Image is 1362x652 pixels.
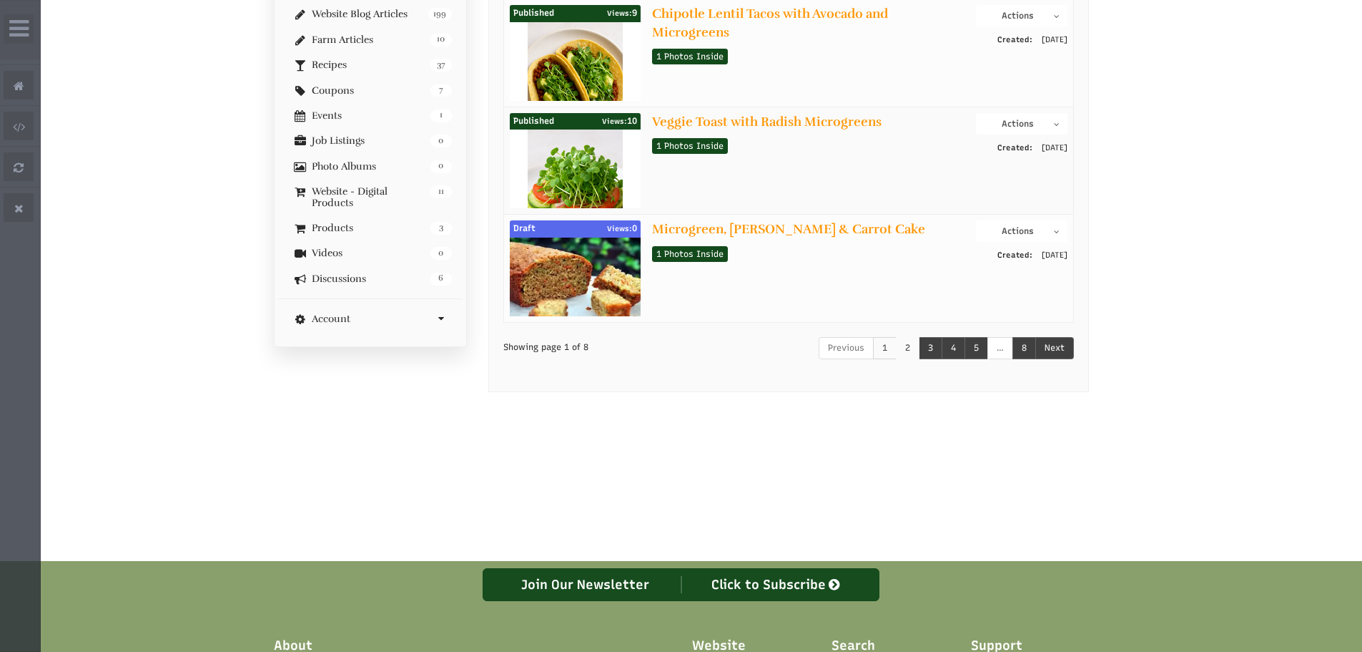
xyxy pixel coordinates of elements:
[9,17,29,40] i: Wide Admin Panel
[510,238,641,343] img: e69cac971f3a70f8020b50dd06552182
[430,185,452,198] span: 11
[652,221,925,237] a: Microgreen, [PERSON_NAME] & Carrot Cake
[289,223,452,233] a: 3 Products
[289,273,452,284] a: 6 Discussions
[430,273,452,286] span: 6
[430,84,452,97] span: 7
[919,337,942,359] a: 3
[607,6,637,21] span: 9
[896,337,919,359] a: 2
[607,224,632,233] span: Views:
[602,117,627,126] span: Views:
[289,9,452,19] a: 199 Website Blog Articles
[510,5,641,22] div: Published
[510,220,641,238] div: Draft
[510,113,641,130] div: Published
[503,323,729,354] div: Showing page 1 of 8
[997,142,1032,155] span: Created:
[483,568,879,601] a: Join Our Newsletter Click to Subscribe
[1035,249,1067,262] span: [DATE]
[289,59,452,70] a: 37 Recipes
[652,138,728,154] a: 1 Photos Inside
[289,110,452,121] a: 1 Events
[987,337,1013,359] a: …
[289,34,452,45] a: 10 Farm Articles
[528,130,623,273] img: fd8d8499b2e4daeded1559adcb6fc9f4
[430,135,452,147] span: 0
[430,160,452,173] span: 0
[430,34,452,47] span: 10
[490,576,681,593] div: Join Our Newsletter
[607,9,632,18] span: Views:
[289,248,452,258] a: 0 Videos
[602,114,637,130] span: 10
[430,247,452,260] span: 0
[289,161,452,172] a: 0 Photo Albums
[289,186,452,208] a: 11 Website - Digital Products
[1035,34,1067,47] span: [DATE]
[289,135,452,146] a: 0 Job Listings
[964,337,988,359] a: 5
[428,8,451,21] span: 199
[430,59,452,72] span: 37
[652,49,728,64] a: 1 Photos Inside
[652,246,728,262] a: 1 Photos Inside
[430,222,452,235] span: 3
[873,337,897,359] a: 1
[289,85,452,96] a: 7 Coupons
[1012,337,1036,359] a: 8
[681,576,872,593] div: Click to Subscribe
[997,249,1032,262] span: Created:
[430,110,452,122] span: 1
[607,221,637,237] span: 0
[976,113,1067,135] button: Actions
[289,313,452,324] a: Account
[819,337,874,359] a: Previous
[1035,337,1074,359] a: Next
[652,6,888,39] a: Chipotle Lentil Tacos with Avocado and Microgreens
[976,5,1067,26] button: Actions
[942,337,965,359] a: 4
[976,220,1067,242] button: Actions
[1035,142,1067,155] span: [DATE]
[997,34,1032,47] span: Created:
[652,114,882,130] a: Veggie Toast with Radish Microgreens
[528,22,623,165] img: b6649fac1d7f7fa323ebcb92e3103b81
